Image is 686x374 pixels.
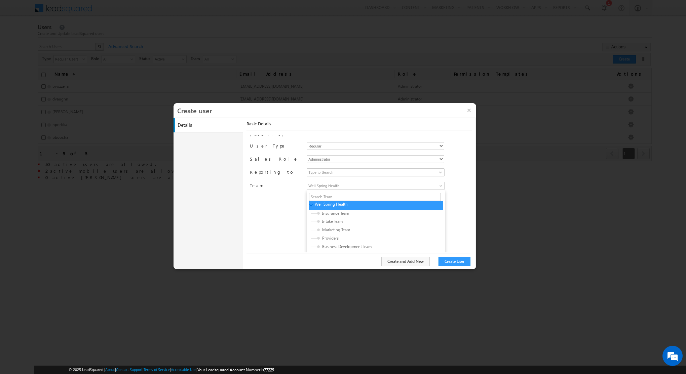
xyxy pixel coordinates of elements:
[250,168,301,175] label: Reporting to
[317,244,381,250] span: Business Development Team
[171,367,196,372] a: Acceptable Use
[250,155,301,162] label: Sales Role
[317,235,381,241] span: Providers
[307,182,410,190] span: Well Spring Health
[315,201,379,207] span: Well Spring Health
[144,367,170,372] a: Terms of Service
[35,35,113,44] div: Leave a message
[105,367,115,372] a: About
[462,103,476,117] button: ×
[317,218,381,224] span: Intake Team
[116,367,143,372] a: Contact Support
[317,227,381,233] span: Marketing Team
[11,35,28,44] img: d_60004797649_company_0_60004797649
[175,118,245,132] a: Details
[309,193,441,201] input: Search Team
[435,169,444,176] a: Show All Items
[110,3,126,19] div: Minimize live chat window
[439,257,470,266] button: Create User
[9,62,123,201] textarea: Type your message and click 'Submit'
[250,182,301,189] label: Team
[264,367,274,372] span: 77229
[317,210,381,216] span: Insurance Team
[381,257,430,266] button: Create and Add New
[99,207,122,216] em: Submit
[69,367,274,373] span: © 2025 LeadSquared | | | | |
[307,168,445,176] input: Type to Search
[197,367,274,372] span: Your Leadsquared Account Number is
[250,142,301,149] label: User Type
[246,121,471,130] div: Basic Details
[177,103,476,117] h3: Create user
